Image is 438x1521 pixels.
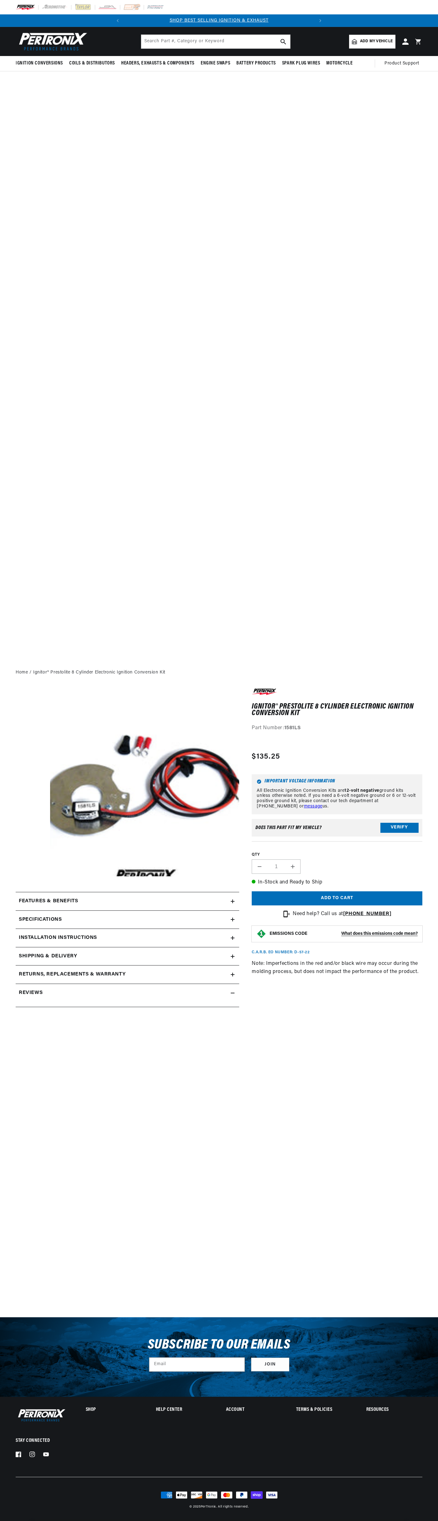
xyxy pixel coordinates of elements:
[19,916,62,924] h2: Specifications
[156,1408,212,1412] summary: Help Center
[252,852,422,858] label: QTY
[19,970,126,979] h2: Returns, Replacements & Warranty
[201,60,230,67] span: Engine Swaps
[86,1408,142,1412] summary: Shop
[118,56,198,71] summary: Headers, Exhausts & Components
[19,989,43,997] h2: Reviews
[341,931,418,936] strong: What does this emissions code mean?
[284,725,301,730] strong: 1581LS
[69,60,115,67] span: Coils & Distributors
[141,35,290,49] input: Search Part #, Category or Keyword
[16,947,239,965] summary: Shipping & Delivery
[149,1358,245,1371] input: Email
[270,931,418,937] button: EMISSIONS CODEWhat does this emissions code mean?
[66,56,118,71] summary: Coils & Distributors
[16,1437,65,1444] p: Stay Connected
[282,60,320,67] span: Spark Plug Wires
[279,56,323,71] summary: Spark Plug Wires
[366,1408,422,1412] summary: Resources
[124,17,314,24] div: 1 of 2
[326,60,353,67] span: Motorcycle
[16,56,66,71] summary: Ignition Conversions
[296,1408,352,1412] summary: Terms & policies
[252,751,280,762] span: $135.25
[252,704,422,716] h1: Ignitor® Prestolite 8 Cylinder Electronic Ignition Conversion Kit
[252,687,422,1063] div: Note: Imperfections in the red and/or black wire may occur during the molding process, but does n...
[201,1505,216,1508] a: PerTronix
[257,788,417,809] p: All Electronic Ignition Conversion Kits are ground kits unless otherwise noted. If you need a 6-v...
[121,60,194,67] span: Headers, Exhausts & Components
[16,687,239,879] media-gallery: Gallery Viewer
[111,14,124,27] button: Translation missing: en.sections.announcements.previous_announcement
[16,669,28,676] a: Home
[360,38,393,44] span: Add my vehicle
[256,929,266,939] img: Emissions code
[16,1408,66,1423] img: Pertronix
[344,788,379,793] strong: 12-volt negative
[189,1505,217,1508] small: © 2025 .
[276,35,290,49] button: Search Part #, Category or Keyword
[236,60,276,67] span: Battery Products
[19,952,77,960] h2: Shipping & Delivery
[314,14,327,27] button: Translation missing: en.sections.announcements.next_announcement
[304,804,322,809] a: message
[343,911,391,916] a: [PHONE_NUMBER]
[198,56,233,71] summary: Engine Swaps
[252,724,422,732] div: Part Number:
[323,56,356,71] summary: Motorcycle
[252,878,422,887] p: In-Stock and Ready to Ship
[16,965,239,984] summary: Returns, Replacements & Warranty
[349,35,395,49] a: Add my vehicle
[19,897,78,905] h2: Features & Benefits
[16,984,239,1002] summary: Reviews
[255,825,322,830] div: Does This part fit My vehicle?
[170,18,269,23] a: SHOP BEST SELLING IGNITION & EXHAUST
[218,1505,249,1508] small: All rights reserved.
[16,31,88,52] img: Pertronix
[384,56,422,71] summary: Product Support
[270,931,307,936] strong: EMISSIONS CODE
[384,60,419,67] span: Product Support
[16,929,239,947] summary: Installation instructions
[293,910,391,918] p: Need help? Call us at
[148,1339,291,1351] h3: Subscribe to our emails
[252,950,310,955] p: C.A.R.B. EO Number: D-57-22
[226,1408,282,1412] summary: Account
[19,934,97,942] h2: Installation instructions
[16,911,239,929] summary: Specifications
[16,669,422,676] nav: breadcrumbs
[33,669,165,676] a: Ignitor® Prestolite 8 Cylinder Electronic Ignition Conversion Kit
[233,56,279,71] summary: Battery Products
[16,60,63,67] span: Ignition Conversions
[16,892,239,910] summary: Features & Benefits
[124,17,314,24] div: Announcement
[251,1358,289,1372] button: Subscribe
[380,823,419,833] button: Verify
[252,891,422,905] button: Add to cart
[257,779,417,784] h6: Important Voltage Information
